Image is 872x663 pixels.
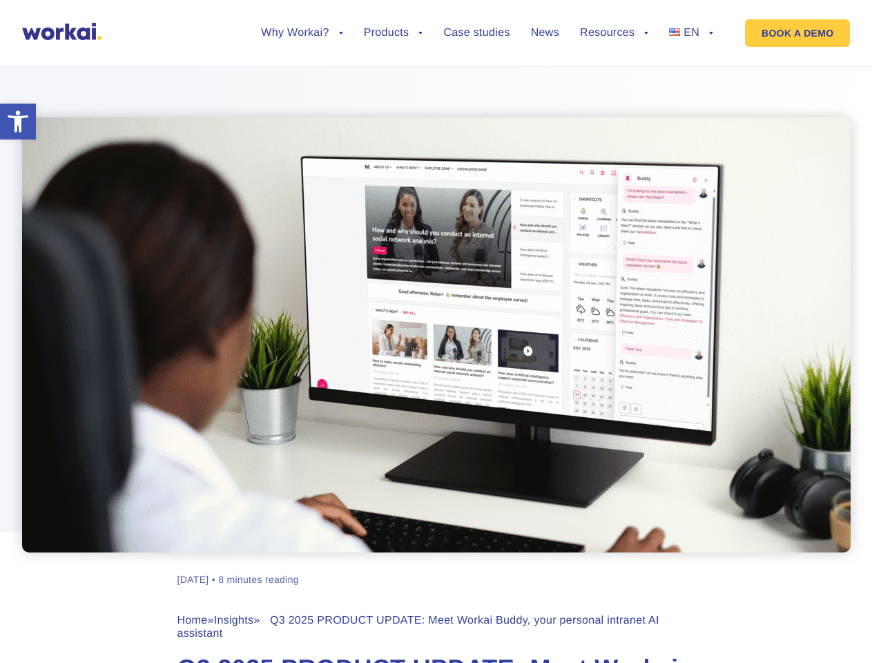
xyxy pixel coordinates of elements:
img: intranet AI assistant [22,117,851,552]
a: BOOK A DEMO [745,19,850,47]
div: [DATE] • 8 minutes reading [177,573,299,586]
span: EN [684,27,699,39]
a: News [531,28,559,39]
a: Why Workai? [261,28,342,39]
a: Case studies [443,28,510,39]
a: EN [669,28,713,39]
a: Home [177,615,208,626]
a: Products [364,28,423,39]
a: Insights [214,615,254,626]
div: » » Q3 2025 PRODUCT UPDATE: Meet Workai Buddy, your personal intranet AI assistant [177,614,695,640]
a: Resources [580,28,648,39]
